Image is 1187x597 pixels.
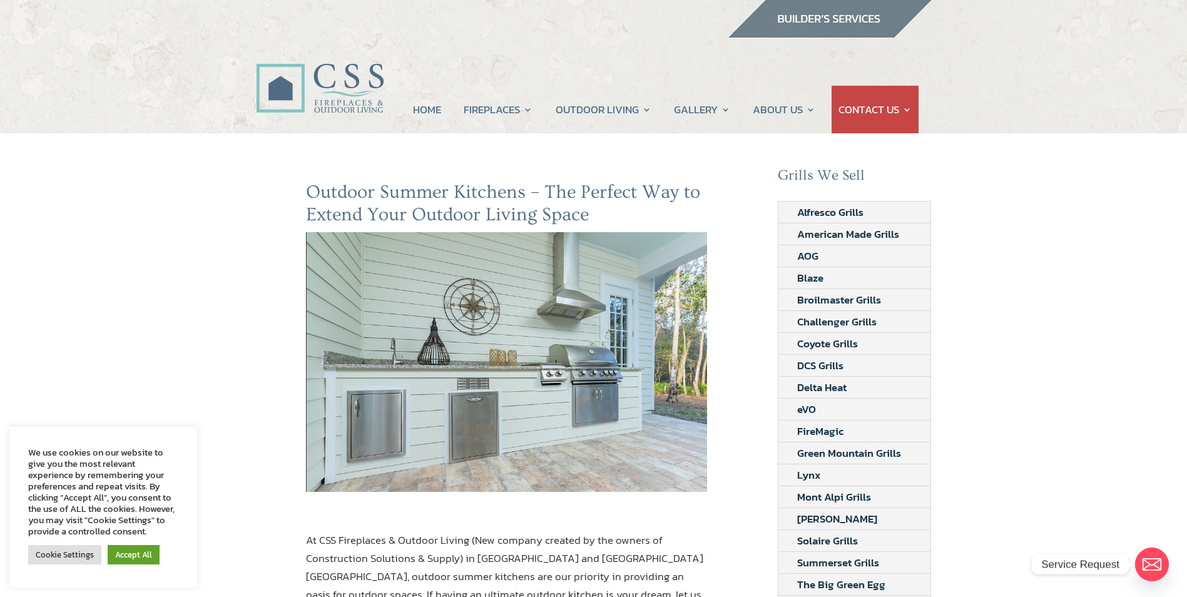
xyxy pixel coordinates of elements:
[778,399,835,420] a: eVO
[674,86,730,133] a: GALLERY
[778,202,882,223] a: Alfresco Grills
[778,245,837,267] a: AOG
[778,508,896,529] a: [PERSON_NAME]
[728,26,932,42] a: builder services construction supply
[778,311,895,332] a: Challenger Grills
[778,267,842,288] a: Blaze
[778,289,900,310] a: Broilmaster Grills
[778,530,877,551] a: Solaire Grills
[778,552,898,573] a: Summerset Grills
[413,86,441,133] a: HOME
[778,421,862,442] a: FireMagic
[306,181,708,232] h2: Outdoor Summer Kitchens – The Perfect Way to Extend Your Outdoor Living Space
[464,86,532,133] a: FIREPLACES
[778,355,862,376] a: DCS Grills
[778,464,840,486] a: Lynx
[1135,548,1169,581] a: Email
[306,232,708,492] img: outdoor summer kitchens jacksonville fl ormond beach fl construction solutions
[28,447,178,537] div: We use cookies on our website to give you the most relevant experience by remembering your prefer...
[556,86,651,133] a: OUTDOOR LIVING
[778,442,920,464] a: Green Mountain Grills
[753,86,815,133] a: ABOUT US
[778,333,877,354] a: Coyote Grills
[778,574,904,595] a: The Big Green Egg
[778,377,865,398] a: Delta Heat
[838,86,912,133] a: CONTACT US
[256,29,384,120] img: CSS Fireplaces & Outdoor Living (Formerly Construction Solutions & Supply)- Jacksonville Ormond B...
[28,545,101,564] a: Cookie Settings
[778,167,932,191] h2: Grills We Sell
[778,486,890,508] a: Mont Alpi Grills
[778,223,918,245] a: American Made Grills
[108,545,160,564] a: Accept All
